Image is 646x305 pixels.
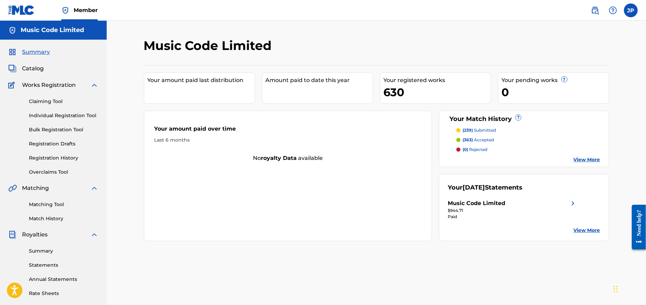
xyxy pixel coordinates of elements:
[29,140,98,148] a: Registration Drafts
[29,201,98,208] a: Matching Tool
[29,276,98,283] a: Annual Statements
[61,6,70,14] img: Top Rightsholder
[8,231,17,239] img: Royalties
[8,48,17,56] img: Summary
[155,125,422,136] div: Your amount paid over time
[8,184,17,192] img: Matching
[574,227,600,234] a: View More
[155,136,422,144] div: Last 6 months
[8,48,50,56] a: SummarySummary
[29,154,98,162] a: Registration History
[569,199,577,207] img: right chevron icon
[29,126,98,133] a: Bulk Registration Tool
[22,231,47,239] span: Royalties
[21,26,84,34] h5: Music Code Limited
[562,77,567,82] span: ?
[8,64,17,73] img: Catalog
[591,6,599,14] img: search
[144,154,432,162] div: No available
[502,84,609,100] div: 0
[22,64,44,73] span: Catalog
[448,199,577,220] a: Music Code Limitedright chevron icon$944.71Paid
[29,247,98,255] a: Summary
[384,84,491,100] div: 630
[22,184,49,192] span: Matching
[22,48,50,56] span: Summary
[448,214,577,220] div: Paid
[266,76,373,84] div: Amount paid to date this year
[8,64,44,73] a: CatalogCatalog
[463,137,473,142] span: (363)
[574,156,600,163] a: View More
[463,147,468,152] span: (0)
[261,155,297,161] strong: royalty data
[448,183,522,192] div: Your Statements
[8,81,17,89] img: Works Registration
[29,112,98,119] a: Individual Registration Tool
[29,290,98,297] a: Rate Sheets
[612,272,646,305] iframe: Chat Widget
[448,199,505,207] div: Music Code Limited
[588,3,602,17] a: Public Search
[463,146,487,153] p: rejected
[90,184,98,192] img: expand
[614,279,618,299] div: Drag
[456,146,600,153] a: (0) rejected
[624,3,638,17] div: User Menu
[463,128,473,133] span: (239)
[627,200,646,255] iframe: Resource Center
[463,184,485,191] span: [DATE]
[609,6,617,14] img: help
[463,127,496,133] p: submitted
[8,26,17,34] img: Accounts
[74,6,98,14] span: Member
[502,76,609,84] div: Your pending works
[29,169,98,176] a: Overclaims Tool
[148,76,255,84] div: Your amount paid last distribution
[448,114,600,124] div: Your Match History
[384,76,491,84] div: Your registered works
[606,3,620,17] div: Help
[8,5,35,15] img: MLC Logo
[29,215,98,222] a: Match History
[22,81,76,89] span: Works Registration
[456,127,600,133] a: (239) submitted
[448,207,577,214] div: $944.71
[90,81,98,89] img: expand
[90,231,98,239] img: expand
[29,98,98,105] a: Claiming Tool
[29,262,98,269] a: Statements
[144,38,275,53] h2: Music Code Limited
[516,115,521,120] span: ?
[456,137,600,143] a: (363) accepted
[463,137,494,143] p: accepted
